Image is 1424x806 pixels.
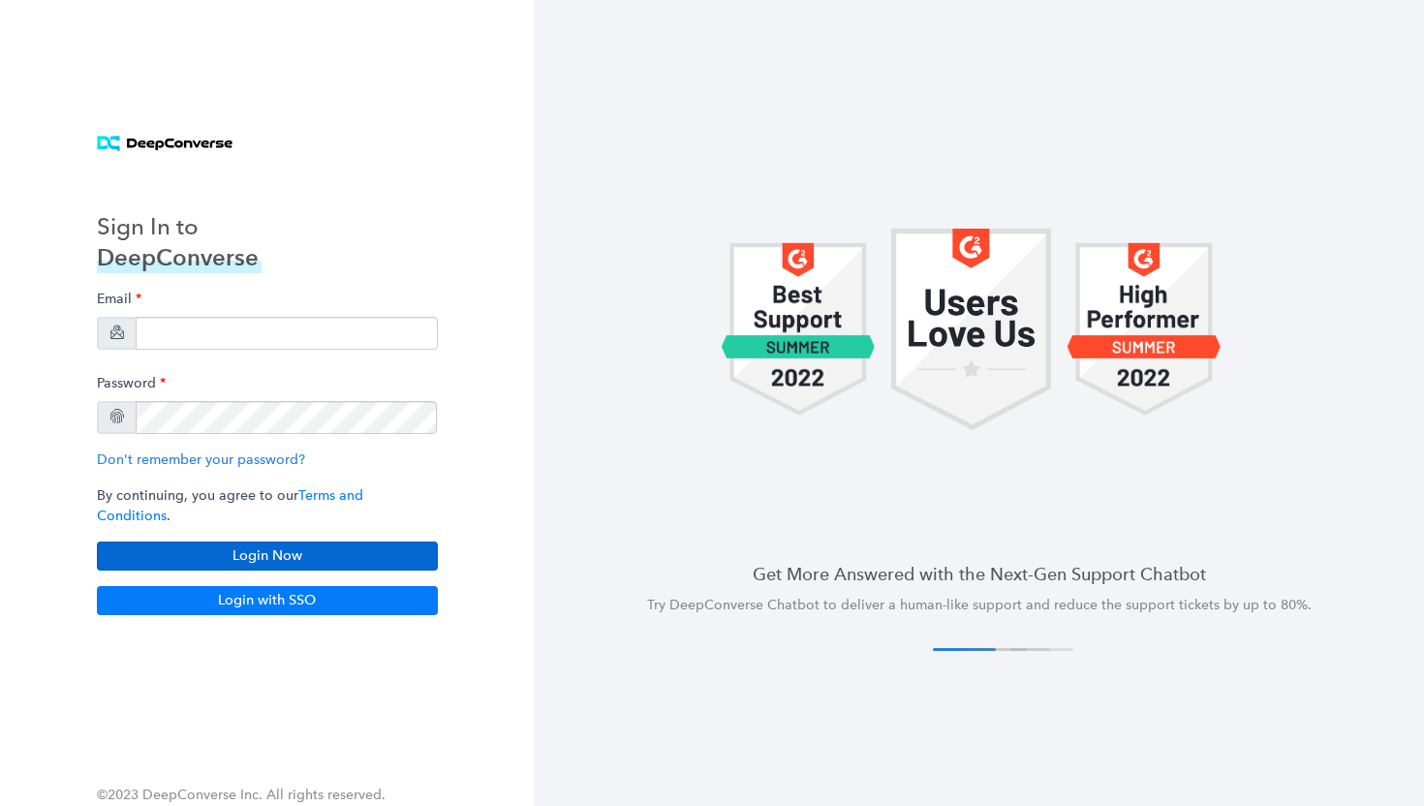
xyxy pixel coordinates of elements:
[987,648,1050,651] button: 3
[933,648,996,651] button: 1
[721,229,876,430] img: carousel 1
[97,542,438,571] button: Login Now
[97,136,233,152] img: horizontal logo
[97,787,386,803] span: ©2023 DeepConverse Inc. All rights reserved.
[1067,229,1222,430] img: carousel 1
[97,586,438,615] button: Login with SSO
[97,281,141,317] label: Email
[647,597,1312,613] span: Try DeepConverse Chatbot to deliver a human-like support and reduce the support tickets by up to ...
[964,648,1027,651] button: 2
[891,229,1051,430] img: carousel 1
[580,562,1378,586] h4: Get More Answered with the Next-Gen Support Chatbot
[97,485,438,526] p: By continuing, you agree to our .
[1010,648,1073,651] button: 4
[97,451,305,468] a: Don't remember your password?
[97,242,262,273] h3: DeepConverse
[97,365,166,401] label: Password
[97,211,262,242] h3: Sign In to
[97,487,363,524] a: Terms and Conditions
